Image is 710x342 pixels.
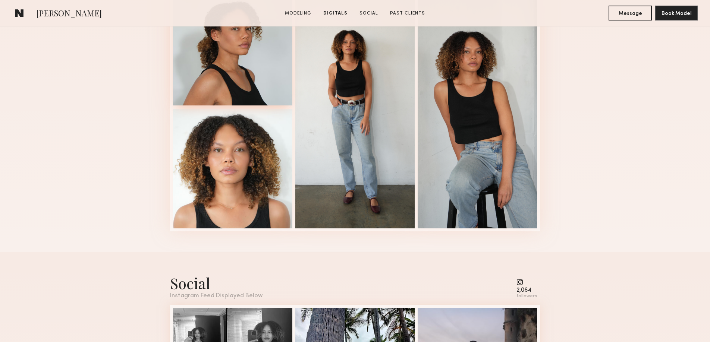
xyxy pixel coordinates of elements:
div: Social [170,273,263,293]
div: Instagram Feed Displayed Below [170,293,263,299]
a: Modeling [282,10,314,17]
div: followers [516,294,537,299]
a: Book Model [655,10,698,16]
button: Book Model [655,6,698,20]
button: Message [609,6,652,20]
span: [PERSON_NAME] [36,7,102,20]
div: 2,064 [516,288,537,293]
a: Social [356,10,381,17]
a: Past Clients [387,10,428,17]
a: Digitals [320,10,351,17]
